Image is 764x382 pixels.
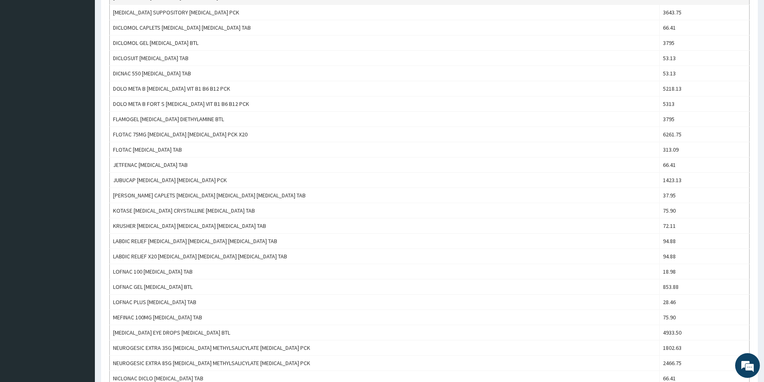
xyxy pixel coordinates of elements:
[659,218,749,234] td: 72.11
[135,4,155,24] div: Minimize live chat window
[659,325,749,340] td: 4933.50
[659,249,749,264] td: 94.88
[659,340,749,356] td: 1802.63
[110,264,660,279] td: LOFNAC 100 [MEDICAL_DATA] TAB
[659,173,749,188] td: 1423.13
[110,173,660,188] td: JUBUCAP [MEDICAL_DATA] [MEDICAL_DATA] PCK
[659,35,749,51] td: 3795
[110,127,660,142] td: FLOTAC 75MG [MEDICAL_DATA] [MEDICAL_DATA] PCK X20
[659,112,749,127] td: 3795
[659,279,749,295] td: 853.88
[110,66,660,81] td: DICNAC 550 [MEDICAL_DATA] TAB
[110,51,660,66] td: DICLOSUIT [MEDICAL_DATA] TAB
[110,279,660,295] td: LOFNAC GEL [MEDICAL_DATA] BTL
[659,264,749,279] td: 18.98
[659,157,749,173] td: 66.41
[15,41,33,62] img: d_794563401_company_1708531726252_794563401
[659,234,749,249] td: 94.88
[110,142,660,157] td: FLOTAC [MEDICAL_DATA] TAB
[110,96,660,112] td: DOLO META B FORT S [MEDICAL_DATA] VIT B1 B6 B12 PCK
[110,234,660,249] td: LABDIC RELIEF [MEDICAL_DATA] [MEDICAL_DATA] [MEDICAL_DATA] TAB
[48,104,114,187] span: We're online!
[659,295,749,310] td: 28.46
[110,295,660,310] td: LOFNAC PLUS [MEDICAL_DATA] TAB
[110,340,660,356] td: NEUROGESIC EXTRA 35G [MEDICAL_DATA] METHYLSALICYLATE [MEDICAL_DATA] PCK
[110,203,660,218] td: KOTASE [MEDICAL_DATA] CRYSTALLINE [MEDICAL_DATA] TAB
[659,20,749,35] td: 66.41
[110,218,660,234] td: KRUSHER [MEDICAL_DATA] [MEDICAL_DATA] [MEDICAL_DATA] TAB
[659,96,749,112] td: 5313
[659,127,749,142] td: 6261.75
[110,20,660,35] td: DICLOMOL CAPLETS [MEDICAL_DATA] [MEDICAL_DATA] TAB
[110,35,660,51] td: DICLOMOL GEL [MEDICAL_DATA] BTL
[110,157,660,173] td: JETFENAC [MEDICAL_DATA] TAB
[43,46,139,57] div: Chat with us now
[4,225,157,254] textarea: Type your message and hit 'Enter'
[659,51,749,66] td: 53.13
[659,66,749,81] td: 53.13
[659,356,749,371] td: 2466.75
[110,249,660,264] td: LABDIC RELIEF X20 [MEDICAL_DATA] [MEDICAL_DATA] [MEDICAL_DATA] TAB
[110,112,660,127] td: FLAMOGEL [MEDICAL_DATA] DIETHYLAMINE BTL
[110,5,660,20] td: [MEDICAL_DATA] SUPPOSITORY [MEDICAL_DATA] PCK
[659,203,749,218] td: 75.90
[110,310,660,325] td: MEFINAC 100MG [MEDICAL_DATA] TAB
[659,188,749,203] td: 37.95
[659,142,749,157] td: 313.09
[110,356,660,371] td: NEUROGESIC EXTRA 85G [MEDICAL_DATA] METHYLSALICYLATE [MEDICAL_DATA] PCK
[110,81,660,96] td: DOLO META B [MEDICAL_DATA] VIT B1 B6 B12 PCK
[110,188,660,203] td: [PERSON_NAME] CAPLETS [MEDICAL_DATA] [MEDICAL_DATA] [MEDICAL_DATA] TAB
[659,5,749,20] td: 3643.75
[659,310,749,325] td: 75.90
[110,325,660,340] td: [MEDICAL_DATA] EYE DROPS [MEDICAL_DATA] BTL
[659,81,749,96] td: 5218.13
